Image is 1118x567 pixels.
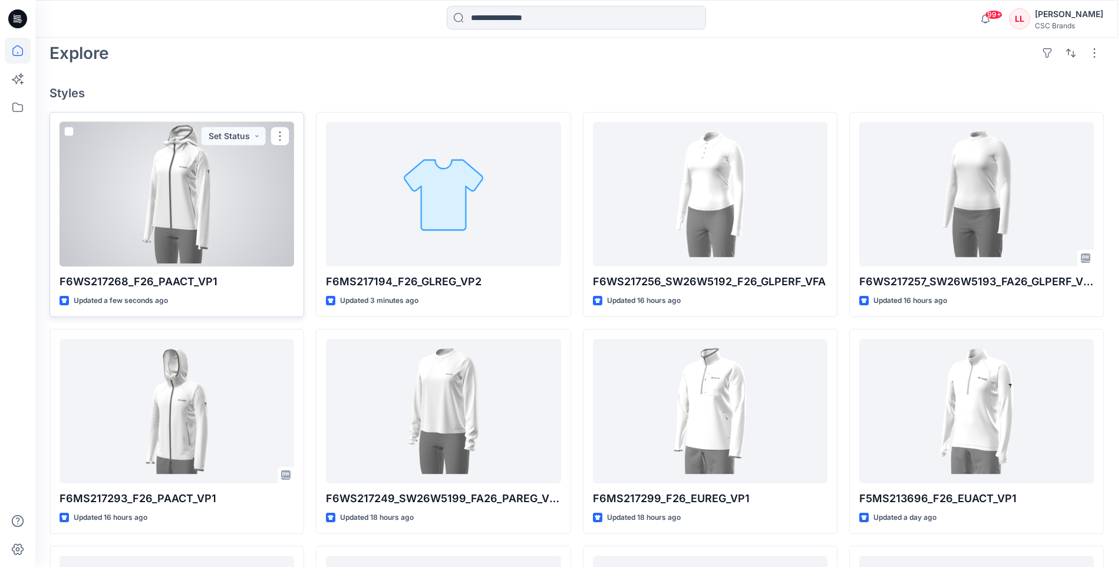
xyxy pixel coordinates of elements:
[1035,7,1103,21] div: [PERSON_NAME]
[859,339,1094,483] a: F5MS213696_F26_EUACT_VP1
[985,10,1002,19] span: 99+
[340,512,414,524] p: Updated 18 hours ago
[593,339,827,483] a: F6MS217299_F26_EUREG_VP1
[340,295,418,307] p: Updated 3 minutes ago
[859,122,1094,266] a: F6WS217257_SW26W5193_FA26_GLPERF_VFA
[326,273,560,290] p: F6MS217194_F26_GLREG_VP2
[74,512,147,524] p: Updated 16 hours ago
[859,490,1094,507] p: F5MS213696_F26_EUACT_VP1
[593,122,827,266] a: F6WS217256_SW26W5192_F26_GLPERF_VFA
[1035,21,1103,30] div: CSC Brands
[326,490,560,507] p: F6WS217249_SW26W5199_FA26_PAREG_VFA
[607,512,681,524] p: Updated 18 hours ago
[326,122,560,266] a: F6MS217194_F26_GLREG_VP2
[873,295,947,307] p: Updated 16 hours ago
[60,339,294,483] a: F6MS217293_F26_PAACT_VP1
[593,490,827,507] p: F6MS217299_F26_EUREG_VP1
[60,490,294,507] p: F6MS217293_F26_PAACT_VP1
[859,273,1094,290] p: F6WS217257_SW26W5193_FA26_GLPERF_VFA
[607,295,681,307] p: Updated 16 hours ago
[60,273,294,290] p: F6WS217268_F26_PAACT_VP1
[74,295,168,307] p: Updated a few seconds ago
[326,339,560,483] a: F6WS217249_SW26W5199_FA26_PAREG_VFA
[1009,8,1030,29] div: LL
[60,122,294,266] a: F6WS217268_F26_PAACT_VP1
[50,44,109,62] h2: Explore
[873,512,936,524] p: Updated a day ago
[50,86,1104,100] h4: Styles
[593,273,827,290] p: F6WS217256_SW26W5192_F26_GLPERF_VFA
